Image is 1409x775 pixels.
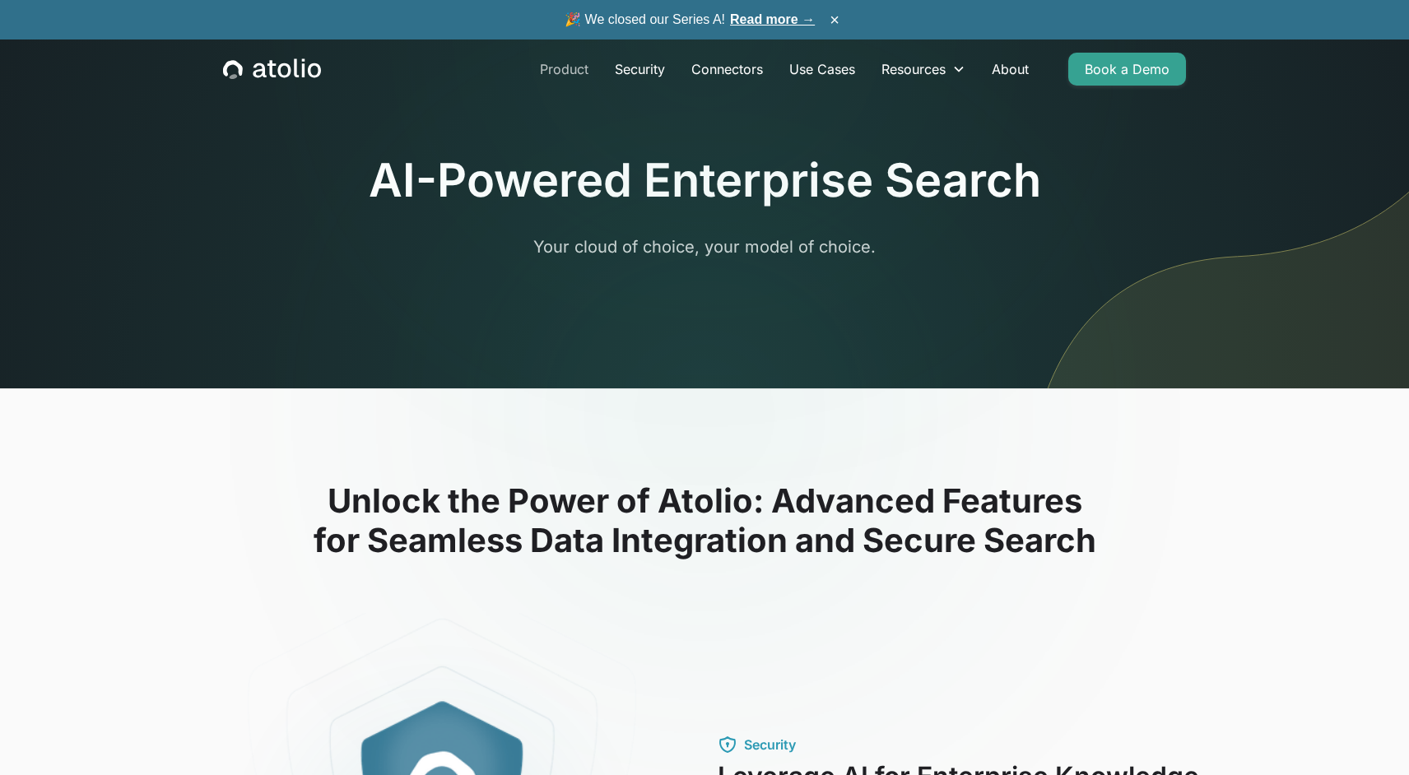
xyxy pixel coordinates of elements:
a: About [979,53,1042,86]
a: Product [527,53,602,86]
h1: AI-Powered Enterprise Search [369,153,1041,208]
a: Use Cases [776,53,868,86]
a: Book a Demo [1068,53,1186,86]
div: Resources [881,59,946,79]
p: Your cloud of choice, your model of choice. [388,234,1021,259]
button: × [825,11,844,29]
span: 🎉 We closed our Series A! [565,10,815,30]
a: Connectors [678,53,776,86]
img: line [1023,7,1409,388]
h2: Unlock the Power of Atolio: Advanced Features for Seamless Data Integration and Secure Search [178,481,1231,560]
div: Security [744,735,796,754]
div: Resources [868,53,979,86]
a: home [223,58,321,80]
a: Security [602,53,678,86]
a: Read more → [730,12,815,26]
iframe: Chat Widget [1327,696,1409,775]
